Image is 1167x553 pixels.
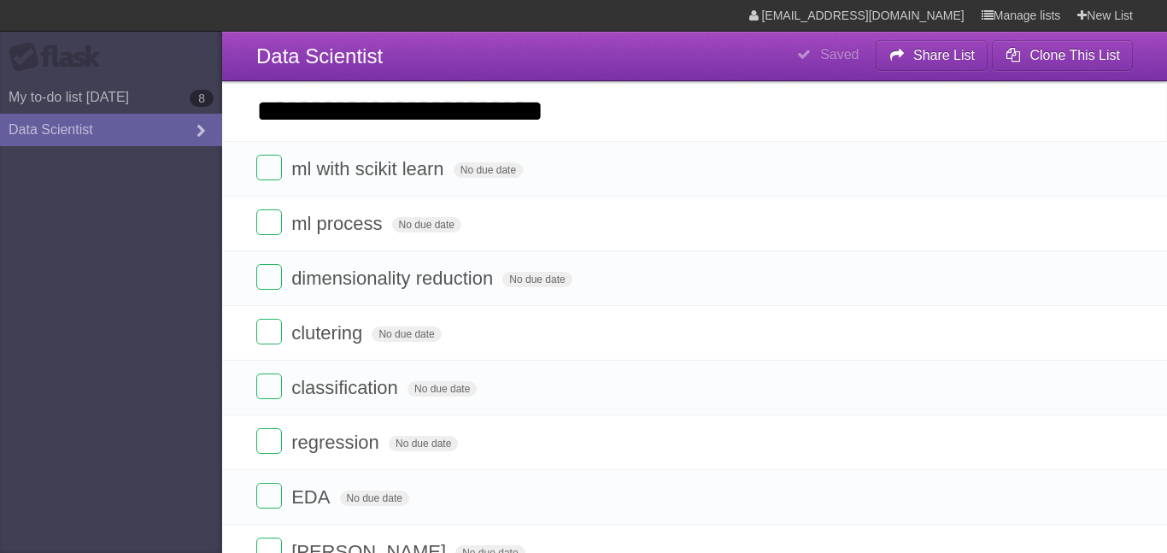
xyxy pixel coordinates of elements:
[291,268,497,289] span: dimensionality reduction
[190,90,214,107] b: 8
[291,158,448,179] span: ml with scikit learn
[876,40,988,71] button: Share List
[291,322,367,344] span: clutering
[340,491,409,506] span: No due date
[408,381,477,397] span: No due date
[9,42,111,73] div: Flask
[256,264,282,290] label: Done
[291,377,402,398] span: classification
[389,436,458,451] span: No due date
[256,483,282,509] label: Done
[291,486,334,508] span: EDA
[256,428,282,454] label: Done
[256,319,282,344] label: Done
[392,217,461,232] span: No due date
[454,162,523,178] span: No due date
[256,44,383,68] span: Data Scientist
[291,213,386,234] span: ml process
[256,209,282,235] label: Done
[256,374,282,399] label: Done
[820,47,859,62] b: Saved
[291,432,384,453] span: regression
[372,327,441,342] span: No due date
[256,155,282,180] label: Done
[913,48,975,62] b: Share List
[502,272,572,287] span: No due date
[1029,48,1120,62] b: Clone This List
[992,40,1133,71] button: Clone This List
